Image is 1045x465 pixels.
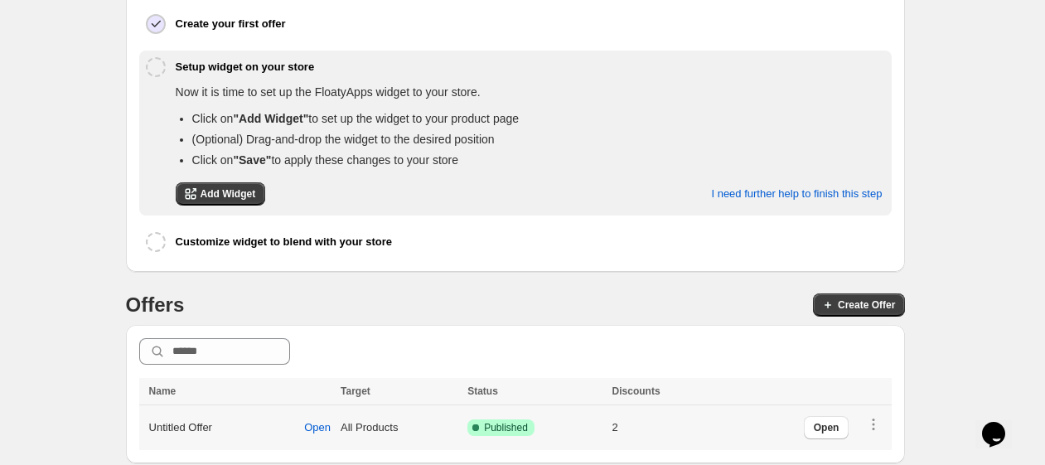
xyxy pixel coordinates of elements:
iframe: chat widget [975,399,1028,448]
button: Create Offer [813,293,905,317]
button: Open [804,416,849,439]
h6: Create your first offer [176,16,286,32]
h6: Customize widget to blend with your store [176,234,392,250]
button: Create your first offer [176,7,886,41]
strong: "Save" [233,153,271,167]
td: 2 [607,405,717,451]
th: Status [462,378,607,405]
a: Add Widget [176,182,266,206]
h6: Setup widget on your store [176,59,315,75]
span: All Products [341,421,398,434]
span: Add Widget [201,187,256,201]
th: Discounts [607,378,717,405]
span: Click on to apply these changes to your store [192,153,458,167]
span: Untitled Offer [149,419,212,436]
p: Now it is time to set up the FloatyApps widget to your store. [176,84,883,100]
strong: "Add Widget" [233,112,308,125]
span: Published [484,421,528,434]
span: (Optional) Drag-and-drop the widget to the desired position [192,133,495,146]
span: Create Offer [838,298,895,312]
th: Name [139,378,336,405]
button: Customize widget to blend with your store [176,225,886,259]
span: Click on to set up the widget to your product page [192,112,519,125]
button: I need further help to finish this step [701,177,892,211]
button: Setup widget on your store [176,51,886,84]
span: I need further help to finish this step [711,187,882,201]
h4: Offers [126,292,185,318]
span: Open [814,421,839,434]
button: Open [294,414,341,442]
span: Open [304,421,331,434]
th: Target [336,378,462,405]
